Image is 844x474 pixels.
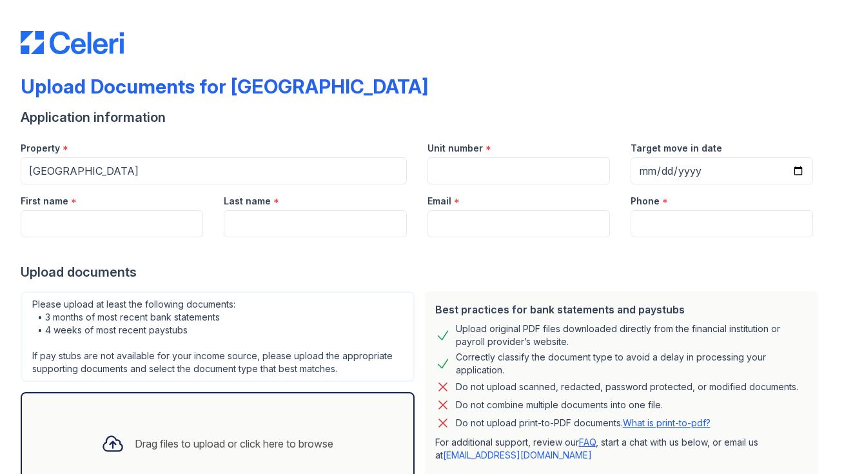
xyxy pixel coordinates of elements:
[456,322,809,348] div: Upload original PDF files downloaded directly from the financial institution or payroll provider’...
[631,195,660,208] label: Phone
[135,436,333,451] div: Drag files to upload or click here to browse
[21,263,823,281] div: Upload documents
[623,417,711,428] a: What is print-to-pdf?
[224,195,271,208] label: Last name
[631,142,722,155] label: Target move in date
[21,142,60,155] label: Property
[435,302,809,317] div: Best practices for bank statements and paystubs
[21,108,823,126] div: Application information
[456,379,798,395] div: Do not upload scanned, redacted, password protected, or modified documents.
[435,436,809,462] p: For additional support, review our , start a chat with us below, or email us at
[456,351,809,377] div: Correctly classify the document type to avoid a delay in processing your application.
[21,75,428,98] div: Upload Documents for [GEOGRAPHIC_DATA]
[427,142,483,155] label: Unit number
[21,31,124,54] img: CE_Logo_Blue-a8612792a0a2168367f1c8372b55b34899dd931a85d93a1a3d3e32e68fde9ad4.png
[579,437,596,448] a: FAQ
[427,195,451,208] label: Email
[456,397,663,413] div: Do not combine multiple documents into one file.
[443,449,592,460] a: [EMAIL_ADDRESS][DOMAIN_NAME]
[456,417,711,430] p: Do not upload print-to-PDF documents.
[21,291,415,382] div: Please upload at least the following documents: • 3 months of most recent bank statements • 4 wee...
[21,195,68,208] label: First name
